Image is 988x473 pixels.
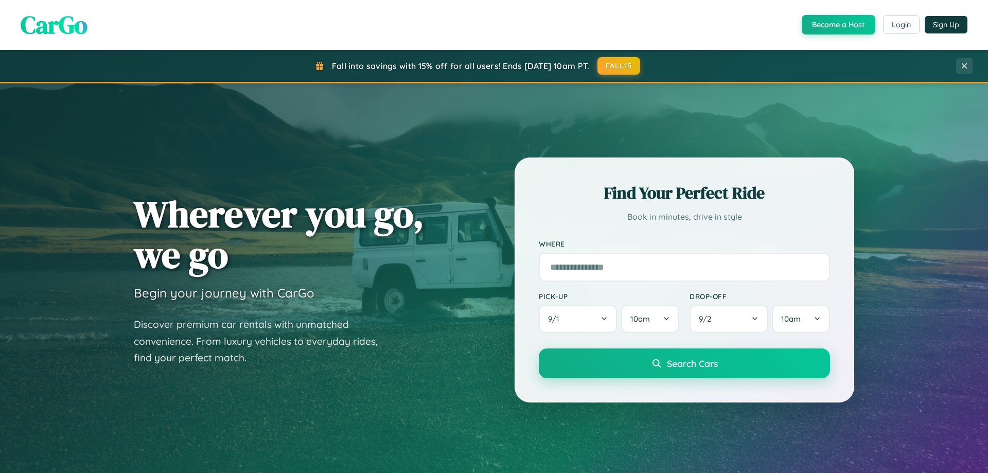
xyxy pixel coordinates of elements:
[883,15,920,34] button: Login
[134,316,391,366] p: Discover premium car rentals with unmatched convenience. From luxury vehicles to everyday rides, ...
[134,194,424,275] h1: Wherever you go, we go
[699,314,716,324] span: 9 / 2
[772,305,830,333] button: 10am
[539,292,679,301] label: Pick-up
[332,61,590,71] span: Fall into savings with 15% off for all users! Ends [DATE] 10am PT.
[548,314,564,324] span: 9 / 1
[539,348,830,378] button: Search Cars
[630,314,650,324] span: 10am
[690,292,830,301] label: Drop-off
[667,358,718,369] span: Search Cars
[925,16,967,33] button: Sign Up
[802,15,875,34] button: Become a Host
[21,8,87,42] span: CarGo
[690,305,768,333] button: 9/2
[597,57,641,75] button: FALL15
[539,182,830,204] h2: Find Your Perfect Ride
[539,305,617,333] button: 9/1
[539,240,830,249] label: Where
[781,314,801,324] span: 10am
[621,305,679,333] button: 10am
[134,285,314,301] h3: Begin your journey with CarGo
[539,209,830,224] p: Book in minutes, drive in style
